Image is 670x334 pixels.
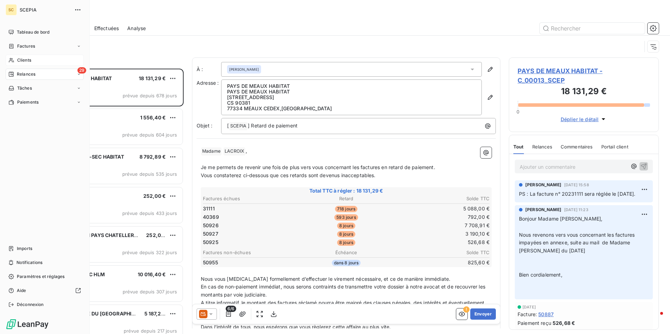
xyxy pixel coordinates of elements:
[16,259,42,266] span: Notifications
[337,239,355,246] span: 8 jours
[34,69,184,334] div: grid
[227,123,229,128] span: [
[519,216,602,222] span: Bonjour Madame [PERSON_NAME],
[17,57,31,63] span: Clients
[203,239,218,246] span: 50925
[229,67,259,72] span: [PERSON_NAME]
[518,66,650,85] span: PAYS DE MEAUX HABITAT - C_00013_SCEP
[334,214,358,221] span: 593 jours
[203,259,298,266] td: 50955
[395,205,490,213] td: 5 088,00 €
[395,213,490,221] td: 792,00 €
[395,249,490,256] th: Solde TTC
[513,144,524,149] span: Tout
[395,259,490,266] td: 825,60 €
[226,306,236,312] span: 6/6
[17,43,35,49] span: Factures
[197,66,221,73] label: À :
[122,210,177,216] span: prévue depuis 433 jours
[332,260,361,266] span: dans 8 jours
[518,319,551,327] span: Paiement reçu
[646,310,663,327] iframe: Intercom live chat
[77,67,86,74] span: 29
[17,245,32,252] span: Imports
[94,25,119,32] span: Effectuées
[538,311,554,318] span: 50887
[201,164,435,170] span: Je me permets de revenir une fois de plus vers vous concernant les factures en retard de paiement.
[17,85,32,91] span: Tâches
[395,222,490,229] td: 7 708,91 €
[139,154,166,160] span: 8 792,89 €
[17,29,49,35] span: Tableau de bord
[540,23,645,34] input: Rechercher
[525,182,561,188] span: [PERSON_NAME]
[518,85,650,99] h3: 18 131,29 €
[203,230,218,237] span: 50927
[49,232,154,238] span: NOVIA (Ex SEMH PAYS CHATELLERAUDAIS)
[525,207,561,213] span: [PERSON_NAME]
[6,4,17,15] div: SC
[146,232,169,238] span: 252,00 €
[201,324,391,330] span: Dans l’intérêt de tous, nous espérons que vous règlerez cette affaire au plus vite.
[519,232,636,254] span: Nous revenons vers vous concernant les factures impayées en annexe, suite au mail de Madame [PERS...
[203,249,298,256] th: Factures non-échues
[123,289,177,294] span: prévue depuis 307 jours
[337,231,355,237] span: 8 jours
[248,123,298,128] span: ] Retard de paiement
[227,95,476,100] p: [STREET_ADDRESS]
[532,144,552,149] span: Relances
[601,144,628,149] span: Portail client
[246,148,247,154] span: ,
[519,272,562,278] span: Bien cordialement,
[127,25,146,32] span: Analyse
[201,172,376,178] span: Vous constaterez ci-dessous que ces retards sont devenus inacceptables.
[17,99,39,105] span: Paiements
[553,319,575,327] span: 526,68 €
[139,75,166,81] span: 18 131,29 €
[227,83,476,89] p: PAYS DE MEAUX HABITAT
[203,214,219,221] span: 40369
[564,183,589,187] span: [DATE] 15:58
[224,147,245,155] span: LACROIX
[299,195,394,202] th: Retard
[6,319,49,330] img: Logo LeanPay
[517,109,519,114] span: 0
[20,7,70,13] span: SCEPIA
[561,144,593,149] span: Commentaires
[518,311,537,318] span: Facture :
[143,193,166,199] span: 252,00 €
[201,276,450,282] span: Nous vous [MEDICAL_DATA] formellement d’effectuer le virement nécessaire, et ce de manière immédi...
[122,250,177,255] span: prévue depuis 322 jours
[123,93,177,98] span: prévue depuis 678 jours
[519,191,636,197] span: PS : La facture n° 20231111 sera réglée le [DATE].
[140,114,166,120] span: 1 556,40 €
[561,116,599,123] span: Déplier le détail
[124,328,177,334] span: prévue depuis 217 jours
[203,205,215,212] span: 31111
[337,223,355,229] span: 8 jours
[470,308,496,320] button: Envoyer
[122,171,177,177] span: prévue depuis 535 jours
[201,300,486,314] span: A titre informatif, le montant des factures réclamé pourra être majoré des clauses pénales, des i...
[17,301,44,308] span: Déconnexion
[17,71,35,77] span: Relances
[395,230,490,238] td: 3 190,10 €
[299,249,394,256] th: Échéance
[202,187,491,194] span: Total TTC à régler : 18 131,29 €
[122,132,177,138] span: prévue depuis 604 jours
[197,80,219,86] span: Adresse :
[201,147,221,155] span: Madame
[49,311,152,316] span: SA IMMOBILIERE DU [GEOGRAPHIC_DATA]
[201,284,487,298] span: En cas de non-paiement immédiat, nous serons contraints de transmettre votre dossier à notre avoc...
[564,208,588,212] span: [DATE] 11:23
[395,195,490,202] th: Solde TTC
[559,115,609,123] button: Déplier le détail
[229,122,247,130] span: SCEPIA
[227,100,476,106] p: CS 90381
[522,305,536,309] span: [DATE]
[138,271,166,277] span: 10 016,40 €
[227,106,476,111] p: 77334 MEAUX CEDEX , [GEOGRAPHIC_DATA]
[395,238,490,246] td: 526,68 €
[144,311,169,316] span: 5 187,22 €
[203,195,298,202] th: Factures échues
